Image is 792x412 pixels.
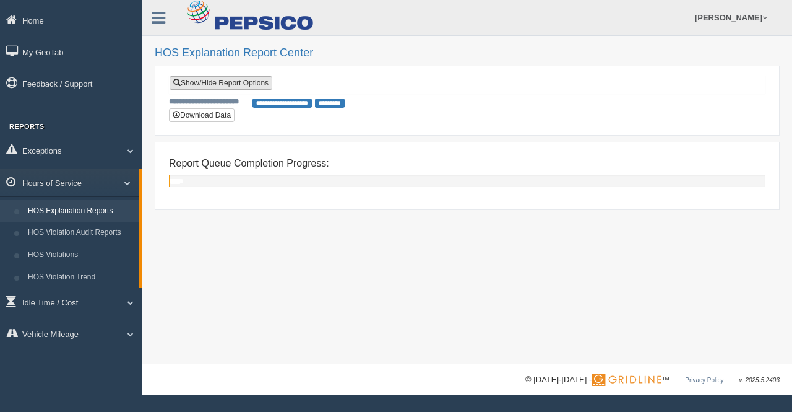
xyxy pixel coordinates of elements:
[685,377,723,384] a: Privacy Policy
[525,374,780,387] div: © [DATE]-[DATE] - ™
[169,108,235,122] button: Download Data
[739,377,780,384] span: v. 2025.5.2403
[592,374,661,386] img: Gridline
[155,47,780,59] h2: HOS Explanation Report Center
[22,266,139,289] a: HOS Violation Trend
[170,76,272,90] a: Show/Hide Report Options
[22,222,139,244] a: HOS Violation Audit Reports
[22,244,139,266] a: HOS Violations
[169,158,765,169] h4: Report Queue Completion Progress:
[22,200,139,222] a: HOS Explanation Reports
